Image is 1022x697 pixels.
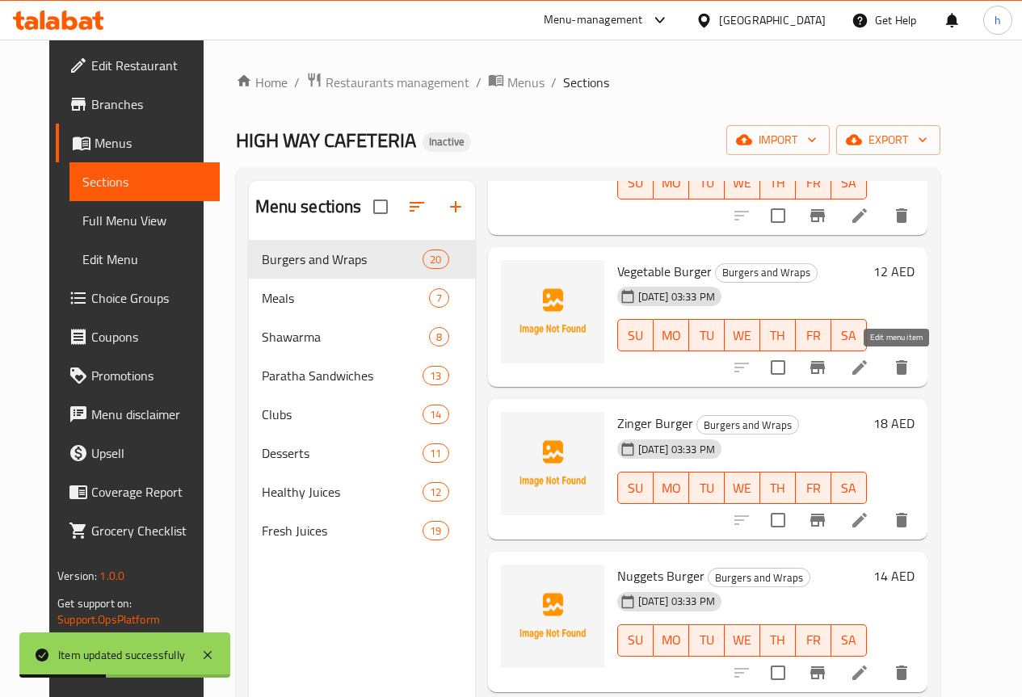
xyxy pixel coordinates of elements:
div: Meals [262,288,429,308]
span: Select to update [761,199,795,233]
span: Zinger Burger [617,411,693,435]
span: h [995,11,1001,29]
button: SA [831,624,867,657]
span: SA [838,477,860,500]
span: TH [767,628,789,652]
a: Full Menu View [69,201,220,240]
a: Home [236,73,288,92]
span: FR [802,171,825,195]
span: MO [660,171,683,195]
a: Menus [488,72,545,93]
button: Branch-specific-item [798,653,837,692]
button: MO [654,472,689,504]
button: export [836,125,940,155]
div: Desserts11 [249,434,475,472]
img: Nuggets Burger [501,565,604,668]
button: FR [796,167,831,199]
span: SU [625,324,647,347]
span: Branches [91,94,207,114]
nav: breadcrumb [236,72,940,93]
button: WE [725,319,760,351]
a: Support.OpsPlatform [57,609,160,630]
span: TH [767,324,789,347]
button: FR [796,319,831,351]
span: SU [625,628,647,652]
button: SA [831,167,867,199]
div: items [423,366,448,385]
a: Grocery Checklist [56,511,220,550]
span: SA [838,628,860,652]
img: Zinger Burger [501,412,604,515]
span: WE [731,171,754,195]
button: Branch-specific-item [798,501,837,540]
button: SU [617,319,654,351]
div: items [423,521,448,540]
a: Coverage Report [56,472,220,511]
a: Choice Groups [56,279,220,317]
button: TH [760,624,796,657]
span: TU [696,477,718,500]
span: Clubs [262,405,423,424]
span: TU [696,324,718,347]
span: Paratha Sandwiches [262,366,423,385]
span: [DATE] 03:33 PM [632,594,721,609]
span: Grocery Checklist [91,521,207,540]
button: WE [725,167,760,199]
img: Vegetable Burger [501,260,604,363]
button: import [726,125,830,155]
span: WE [731,628,754,652]
span: Vegetable Burger [617,259,712,283]
div: items [429,327,449,346]
span: Restaurants management [326,73,469,92]
span: Healthy Juices [262,482,423,502]
span: TU [696,628,718,652]
button: SA [831,319,867,351]
span: Sections [563,73,609,92]
span: Coupons [91,327,207,346]
span: import [739,130,817,150]
h2: Menu sections [255,195,362,219]
a: Sections [69,162,220,201]
button: MO [654,319,689,351]
div: Paratha Sandwiches13 [249,356,475,395]
a: Edit menu item [850,206,869,225]
span: Upsell [91,443,207,463]
span: MO [660,477,683,500]
h6: 14 AED [873,565,915,587]
span: HIGH WAY CAFETERIA [236,122,416,158]
span: [DATE] 03:33 PM [632,442,721,457]
div: items [429,288,449,308]
button: TU [689,472,725,504]
div: Burgers and Wraps [696,415,799,435]
div: Clubs14 [249,395,475,434]
button: Branch-specific-item [798,196,837,235]
button: delete [882,501,921,540]
li: / [551,73,557,92]
div: items [423,443,448,463]
a: Menu disclaimer [56,395,220,434]
span: Burgers and Wraps [262,250,423,269]
span: Select to update [761,351,795,384]
div: Item updated successfully [58,646,185,664]
span: Full Menu View [82,211,207,230]
span: Version: [57,565,97,586]
button: TU [689,167,725,199]
li: / [476,73,482,92]
span: Inactive [423,135,471,149]
button: SU [617,624,654,657]
span: 8 [430,330,448,345]
button: FR [796,472,831,504]
span: Shawarma [262,327,429,346]
span: 11 [423,446,448,461]
span: Select to update [761,656,795,690]
span: Choice Groups [91,288,207,308]
span: Promotions [91,366,207,385]
span: Burgers and Wraps [716,263,817,282]
button: MO [654,167,689,199]
div: Burgers and Wraps20 [249,240,475,279]
span: SU [625,477,647,500]
span: Burgers and Wraps [709,569,810,587]
div: Shawarma8 [249,317,475,356]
